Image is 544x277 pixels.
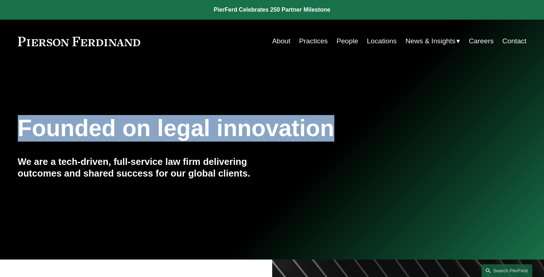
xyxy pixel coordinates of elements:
[481,264,532,277] a: Search this site
[469,34,493,48] a: Careers
[299,34,328,48] a: Practices
[367,34,397,48] a: Locations
[337,34,358,48] a: People
[272,34,290,48] a: About
[406,34,460,48] a: folder dropdown
[18,115,442,142] h1: Founded on legal innovation
[18,156,272,179] h4: We are a tech-driven, full-service law firm delivering outcomes and shared success for our global...
[502,34,526,48] a: Contact
[406,35,456,48] span: News & Insights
